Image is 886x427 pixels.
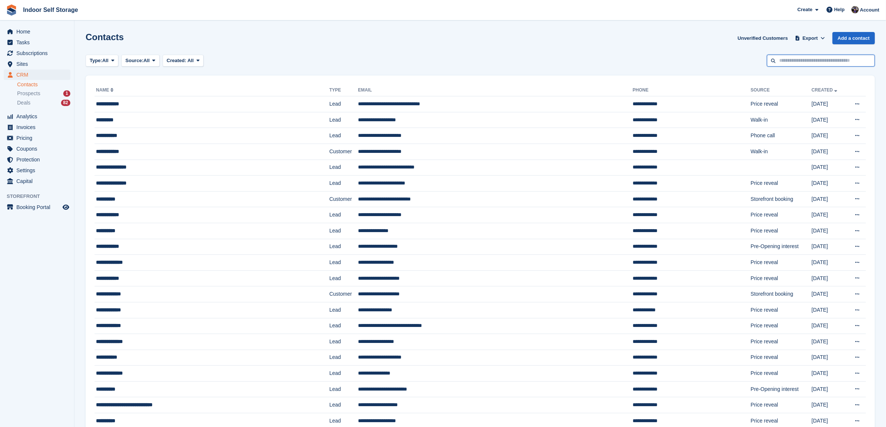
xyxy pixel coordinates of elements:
td: Lead [329,160,358,176]
td: Pre-Opening interest [751,381,812,397]
td: Walk-in [751,144,812,160]
a: Add a contact [832,32,875,44]
div: 1 [63,90,70,97]
td: [DATE] [812,128,846,144]
td: Price reveal [751,366,812,382]
img: stora-icon-8386f47178a22dfd0bd8f6a31ec36ba5ce8667c1dd55bd0f319d3a0aa187defe.svg [6,4,17,16]
td: Price reveal [751,270,812,286]
td: Storefront booking [751,191,812,207]
a: menu [4,176,70,186]
td: [DATE] [812,366,846,382]
span: Analytics [16,111,61,122]
td: Lead [329,176,358,192]
td: Lead [329,255,358,271]
td: Lead [329,350,358,366]
td: Price reveal [751,302,812,318]
td: [DATE] [812,350,846,366]
th: Source [751,84,812,96]
td: [DATE] [812,286,846,302]
td: Lead [329,270,358,286]
td: [DATE] [812,112,846,128]
a: menu [4,26,70,37]
span: Capital [16,176,61,186]
a: Created [812,87,839,93]
span: Pricing [16,133,61,143]
span: Help [834,6,845,13]
td: [DATE] [812,397,846,413]
a: menu [4,154,70,165]
td: Phone call [751,128,812,144]
a: menu [4,59,70,69]
span: Create [797,6,812,13]
span: Tasks [16,37,61,48]
td: Price reveal [751,318,812,334]
td: Lead [329,112,358,128]
span: Home [16,26,61,37]
td: Price reveal [751,176,812,192]
td: Lead [329,318,358,334]
td: Lead [329,239,358,255]
a: Indoor Self Storage [20,4,81,16]
span: Booking Portal [16,202,61,212]
td: Customer [329,191,358,207]
a: Preview store [61,203,70,212]
td: Price reveal [751,223,812,239]
button: Created: All [163,55,204,67]
a: Name [96,87,115,93]
span: Source: [125,57,143,64]
span: All [144,57,150,64]
td: [DATE] [812,207,846,223]
td: Price reveal [751,334,812,350]
button: Type: All [86,55,118,67]
button: Export [794,32,826,44]
a: Deals 82 [17,99,70,107]
td: Price reveal [751,255,812,271]
td: Lead [329,381,358,397]
td: Lead [329,366,358,382]
td: Lead [329,96,358,112]
img: Sandra Pomeroy [851,6,859,13]
span: All [188,58,194,63]
span: Subscriptions [16,48,61,58]
a: menu [4,111,70,122]
td: [DATE] [812,270,846,286]
span: Created: [167,58,186,63]
a: menu [4,122,70,132]
td: [DATE] [812,381,846,397]
td: [DATE] [812,302,846,318]
a: menu [4,202,70,212]
td: [DATE] [812,318,846,334]
span: Account [860,6,879,14]
td: [DATE] [812,239,846,255]
td: [DATE] [812,334,846,350]
a: menu [4,133,70,143]
a: menu [4,48,70,58]
td: Pre-Opening interest [751,239,812,255]
td: [DATE] [812,144,846,160]
span: Type: [90,57,102,64]
td: [DATE] [812,176,846,192]
div: 82 [61,100,70,106]
td: Price reveal [751,350,812,366]
td: Price reveal [751,207,812,223]
span: Export [803,35,818,42]
span: Settings [16,165,61,176]
a: menu [4,144,70,154]
td: Lead [329,302,358,318]
td: Lead [329,397,358,413]
span: Invoices [16,122,61,132]
a: menu [4,37,70,48]
span: Coupons [16,144,61,154]
button: Source: All [121,55,160,67]
h1: Contacts [86,32,124,42]
span: Sites [16,59,61,69]
a: Unverified Customers [735,32,791,44]
td: [DATE] [812,255,846,271]
td: Customer [329,286,358,302]
td: Price reveal [751,96,812,112]
a: Contacts [17,81,70,88]
span: Protection [16,154,61,165]
td: Price reveal [751,397,812,413]
td: Lead [329,128,358,144]
td: Storefront booking [751,286,812,302]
